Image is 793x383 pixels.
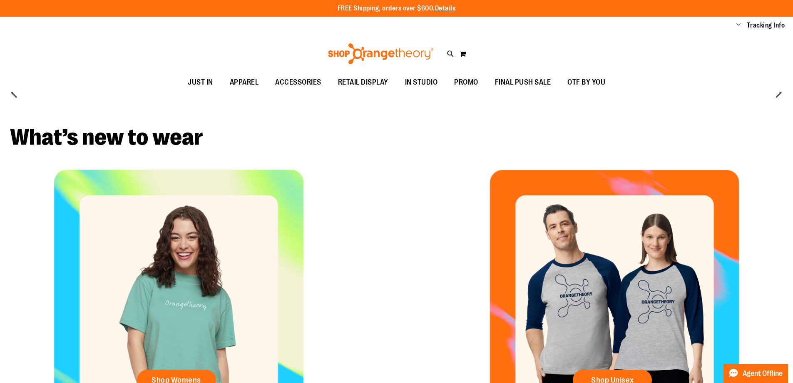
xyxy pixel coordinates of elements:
span: JUST IN [188,73,213,92]
button: Account menu [736,21,741,30]
span: OTF BY YOU [567,73,605,92]
a: Details [435,5,456,12]
img: Shop Orangetheory [327,43,435,64]
button: prev [6,84,23,101]
span: IN STUDIO [405,73,438,92]
button: next [770,84,787,101]
p: FREE Shipping, orders over $600. [338,4,456,13]
a: Tracking Info [747,21,785,30]
span: FINAL PUSH SALE [495,73,551,92]
span: RETAIL DISPLAY [338,73,388,92]
span: APPAREL [230,73,259,92]
span: Agent Offline [743,370,783,378]
span: PROMO [454,73,478,92]
button: Agent Offline [723,364,788,383]
span: ACCESSORIES [275,73,321,92]
h2: What’s new to wear [10,126,783,149]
